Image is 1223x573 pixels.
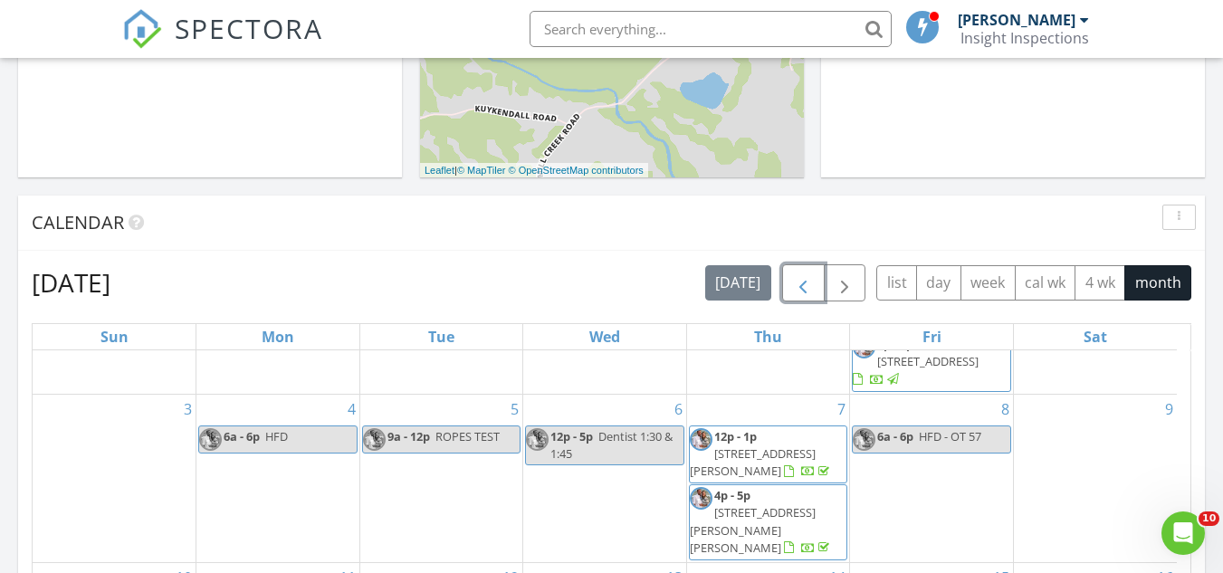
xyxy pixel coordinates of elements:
[689,484,848,560] a: 4p - 5p [STREET_ADDRESS][PERSON_NAME][PERSON_NAME]
[199,428,222,451] img: capture2.jpg
[344,395,359,424] a: Go to August 4, 2025
[998,395,1013,424] a: Go to August 8, 2025
[782,264,825,301] button: Previous month
[122,9,162,49] img: The Best Home Inspection Software - Spectora
[824,264,866,301] button: Next month
[1161,511,1205,555] iframe: Intercom live chat
[686,394,850,562] td: Go to August 7, 2025
[919,428,981,444] span: HFD - OT 57
[265,428,288,444] span: HFD
[958,11,1075,29] div: [PERSON_NAME]
[425,165,454,176] a: Leaflet
[960,265,1016,301] button: week
[960,29,1089,47] div: Insight Inspections
[690,487,712,510] img: capture2.jpg
[850,394,1014,562] td: Go to August 8, 2025
[32,210,124,234] span: Calendar
[1161,395,1177,424] a: Go to August 9, 2025
[877,353,979,369] span: [STREET_ADDRESS]
[33,394,196,562] td: Go to August 3, 2025
[363,428,386,451] img: capture2.jpg
[750,324,786,349] a: Thursday
[586,324,624,349] a: Wednesday
[523,394,687,562] td: Go to August 6, 2025
[530,11,892,47] input: Search everything...
[425,324,458,349] a: Tuesday
[97,324,132,349] a: Sunday
[550,428,673,462] span: Dentist 1:30 & 1:45
[526,428,549,451] img: capture2.jpg
[196,394,360,562] td: Go to August 4, 2025
[834,395,849,424] a: Go to August 7, 2025
[853,336,979,387] a: 1p - 4p [STREET_ADDRESS]
[122,24,323,62] a: SPECTORA
[180,395,196,424] a: Go to August 3, 2025
[671,395,686,424] a: Go to August 6, 2025
[705,265,771,301] button: [DATE]
[1075,265,1125,301] button: 4 wk
[507,395,522,424] a: Go to August 5, 2025
[714,487,750,503] span: 4p - 5p
[690,428,833,479] a: 12p - 1p [STREET_ADDRESS][PERSON_NAME]
[877,428,913,444] span: 6a - 6p
[1199,511,1219,526] span: 10
[689,425,848,484] a: 12p - 1p [STREET_ADDRESS][PERSON_NAME]
[509,165,644,176] a: © OpenStreetMap contributors
[690,445,816,479] span: [STREET_ADDRESS][PERSON_NAME]
[852,333,1011,392] a: 1p - 4p [STREET_ADDRESS]
[387,428,430,444] span: 9a - 12p
[1080,324,1111,349] a: Saturday
[32,264,110,301] h2: [DATE]
[690,487,833,556] a: 4p - 5p [STREET_ADDRESS][PERSON_NAME][PERSON_NAME]
[258,324,298,349] a: Monday
[919,324,945,349] a: Friday
[175,9,323,47] span: SPECTORA
[435,428,500,444] span: ROPES TEST
[690,504,816,555] span: [STREET_ADDRESS][PERSON_NAME][PERSON_NAME]
[714,428,757,444] span: 12p - 1p
[853,428,875,451] img: capture2.jpg
[1013,394,1177,562] td: Go to August 9, 2025
[1124,265,1191,301] button: month
[457,165,506,176] a: © MapTiler
[690,428,712,451] img: capture2.jpg
[224,428,260,444] span: 6a - 6p
[1015,265,1076,301] button: cal wk
[876,265,917,301] button: list
[420,163,648,178] div: |
[550,428,593,444] span: 12p - 5p
[359,394,523,562] td: Go to August 5, 2025
[916,265,961,301] button: day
